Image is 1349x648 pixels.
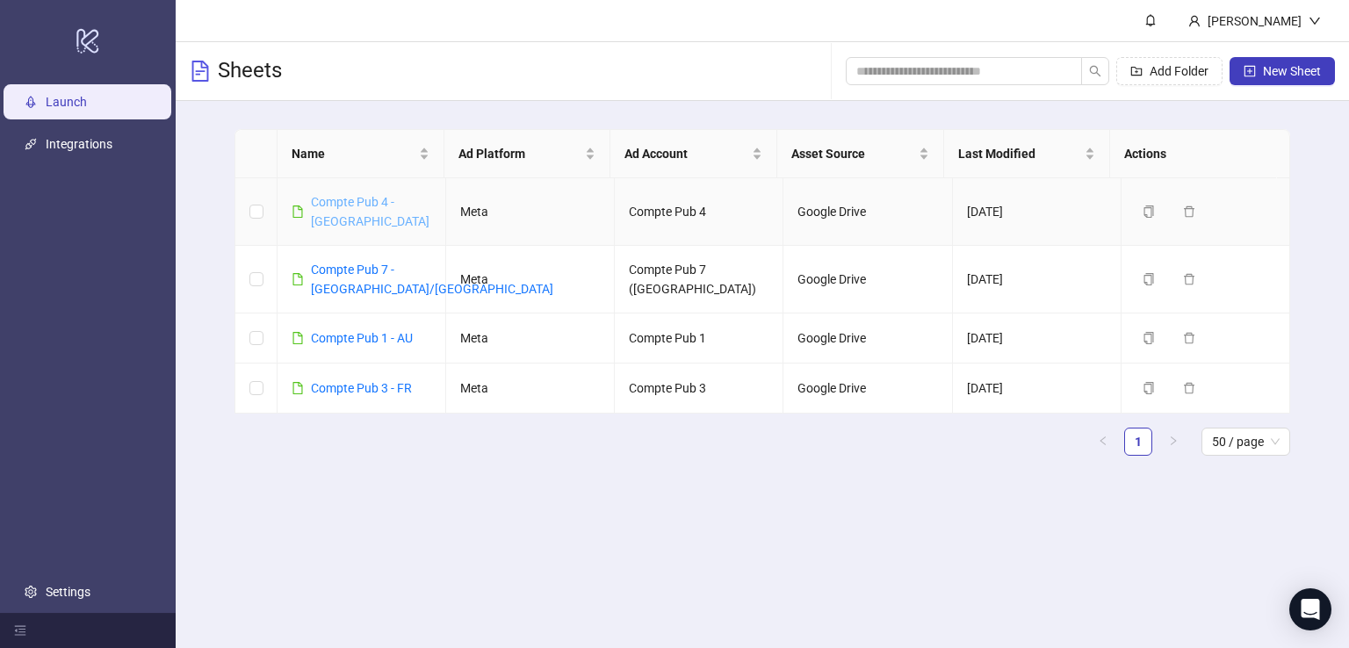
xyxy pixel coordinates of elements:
span: Asset Source [791,144,915,163]
span: 50 / page [1212,428,1280,455]
a: Compte Pub 7 - [GEOGRAPHIC_DATA]/[GEOGRAPHIC_DATA] [311,263,553,296]
button: left [1089,428,1117,456]
span: search [1089,65,1101,77]
span: Last Modified [958,144,1082,163]
td: [DATE] [953,313,1122,364]
th: Ad Platform [444,130,611,178]
span: delete [1183,332,1195,344]
h3: Sheets [218,57,282,85]
td: [DATE] [953,364,1122,414]
span: Ad Account [624,144,748,163]
span: plus-square [1244,65,1256,77]
li: Next Page [1159,428,1187,456]
span: bell [1144,14,1157,26]
span: copy [1143,332,1155,344]
td: Meta [446,178,615,246]
div: Page Size [1201,428,1290,456]
span: file [292,332,304,344]
span: delete [1183,382,1195,394]
button: Add Folder [1116,57,1223,85]
span: copy [1143,382,1155,394]
span: folder-add [1130,65,1143,77]
div: [PERSON_NAME] [1201,11,1309,31]
span: menu-fold [14,624,26,637]
div: Open Intercom Messenger [1289,588,1331,630]
td: Meta [446,246,615,313]
td: Google Drive [783,313,952,364]
span: left [1098,436,1108,446]
span: New Sheet [1263,64,1321,78]
span: down [1309,15,1321,27]
a: Integrations [46,137,112,151]
th: Actions [1110,130,1277,178]
a: Compte Pub 4 - [GEOGRAPHIC_DATA] [311,195,429,228]
button: right [1159,428,1187,456]
td: Compte Pub 1 [615,313,783,364]
span: user [1188,15,1201,27]
span: file-text [190,61,211,82]
button: New Sheet [1230,57,1335,85]
td: Google Drive [783,178,952,246]
td: Meta [446,364,615,414]
li: 1 [1124,428,1152,456]
th: Last Modified [944,130,1111,178]
th: Asset Source [777,130,944,178]
li: Previous Page [1089,428,1117,456]
th: Ad Account [610,130,777,178]
a: Compte Pub 1 - AU [311,331,413,345]
a: Launch [46,95,87,109]
td: Google Drive [783,246,952,313]
span: Name [292,144,415,163]
td: [DATE] [953,246,1122,313]
span: Ad Platform [458,144,582,163]
span: delete [1183,273,1195,285]
a: Compte Pub 3 - FR [311,381,412,395]
th: Name [278,130,444,178]
td: Compte Pub 7 ([GEOGRAPHIC_DATA]) [615,246,783,313]
span: copy [1143,273,1155,285]
td: Google Drive [783,364,952,414]
td: Compte Pub 3 [615,364,783,414]
span: delete [1183,205,1195,218]
a: Settings [46,585,90,599]
span: file [292,205,304,218]
span: file [292,382,304,394]
span: copy [1143,205,1155,218]
span: file [292,273,304,285]
a: 1 [1125,428,1151,455]
td: Meta [446,313,615,364]
span: Add Folder [1150,64,1208,78]
td: [DATE] [953,178,1122,246]
td: Compte Pub 4 [615,178,783,246]
span: right [1168,436,1179,446]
